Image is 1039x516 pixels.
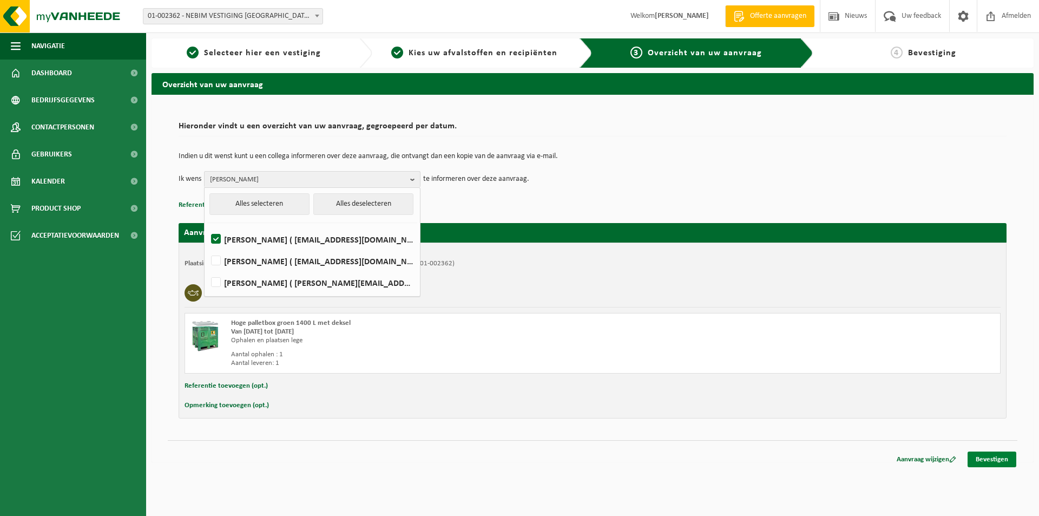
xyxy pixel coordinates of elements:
[31,222,119,249] span: Acceptatievoorwaarden
[313,193,413,215] button: Alles deselecteren
[31,87,95,114] span: Bedrijfsgegevens
[209,253,415,269] label: [PERSON_NAME] ( [EMAIL_ADDRESS][DOMAIN_NAME] )
[409,49,557,57] span: Kies uw afvalstoffen en recipiënten
[209,193,310,215] button: Alles selecteren
[391,47,403,58] span: 2
[630,47,642,58] span: 3
[209,275,415,291] label: [PERSON_NAME] ( [PERSON_NAME][EMAIL_ADDRESS][DOMAIN_NAME] )
[31,32,65,60] span: Navigatie
[190,319,220,351] img: PB-HB-1400-HPE-GN-11.png
[891,47,903,58] span: 4
[231,350,633,359] div: Aantal ophalen : 1
[187,47,199,58] span: 1
[231,336,633,345] div: Ophalen en plaatsen lege
[185,399,269,413] button: Opmerking toevoegen (opt.)
[185,260,232,267] strong: Plaatsingsadres:
[204,171,420,187] button: [PERSON_NAME]
[179,153,1007,160] p: Indien u dit wenst kunt u een collega informeren over deze aanvraag, die ontvangt dan een kopie v...
[231,319,351,326] span: Hoge palletbox groen 1400 L met deksel
[31,141,72,168] span: Gebruikers
[725,5,814,27] a: Offerte aanvragen
[968,452,1016,467] a: Bevestigen
[209,231,415,247] label: [PERSON_NAME] ( [EMAIL_ADDRESS][DOMAIN_NAME] )
[143,9,323,24] span: 01-002362 - NEBIM VESTIGING GENT - MARIAKERKE
[179,171,201,187] p: Ik wens
[204,49,321,57] span: Selecteer hier een vestiging
[231,328,294,335] strong: Van [DATE] tot [DATE]
[655,12,709,20] strong: [PERSON_NAME]
[889,452,964,467] a: Aanvraag wijzigen
[31,168,65,195] span: Kalender
[747,11,809,22] span: Offerte aanvragen
[31,60,72,87] span: Dashboard
[210,172,406,188] span: [PERSON_NAME]
[231,359,633,368] div: Aantal leveren: 1
[179,122,1007,136] h2: Hieronder vindt u een overzicht van uw aanvraag, gegroepeerd per datum.
[423,171,529,187] p: te informeren over deze aanvraag.
[31,195,81,222] span: Product Shop
[648,49,762,57] span: Overzicht van uw aanvraag
[908,49,956,57] span: Bevestiging
[152,73,1034,94] h2: Overzicht van uw aanvraag
[143,8,323,24] span: 01-002362 - NEBIM VESTIGING GENT - MARIAKERKE
[157,47,351,60] a: 1Selecteer hier een vestiging
[378,47,571,60] a: 2Kies uw afvalstoffen en recipiënten
[31,114,94,141] span: Contactpersonen
[185,379,268,393] button: Referentie toevoegen (opt.)
[179,198,262,212] button: Referentie toevoegen (opt.)
[184,228,265,237] strong: Aanvraag voor [DATE]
